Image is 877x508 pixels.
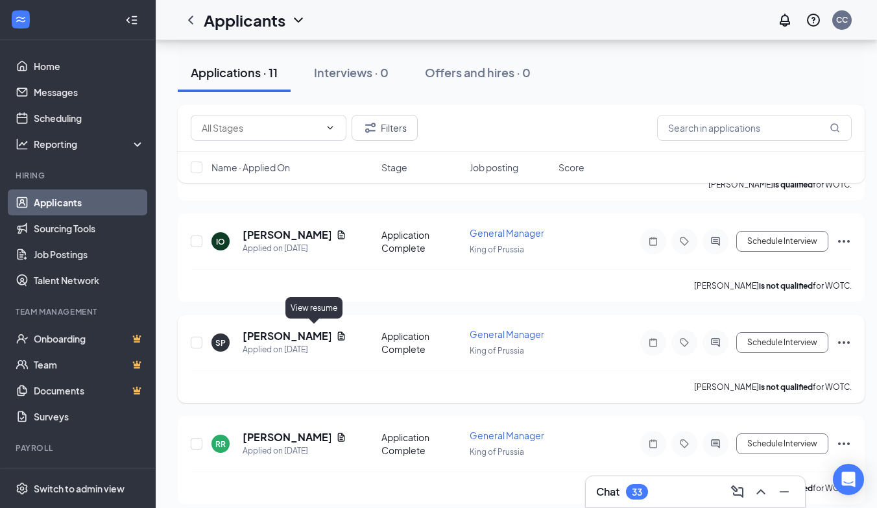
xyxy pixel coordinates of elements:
div: Application Complete [381,431,463,457]
svg: Ellipses [836,335,852,350]
button: Schedule Interview [736,433,828,454]
div: Applied on [DATE] [243,343,346,356]
svg: ChevronLeft [183,12,198,28]
span: Stage [381,161,407,174]
div: Hiring [16,170,142,181]
div: Applied on [DATE] [243,444,346,457]
h1: Applicants [204,9,285,31]
svg: Minimize [776,484,792,500]
span: Job posting [470,161,518,174]
a: OnboardingCrown [34,326,145,352]
a: Surveys [34,404,145,429]
svg: ChevronDown [325,123,335,133]
div: SP [215,337,226,348]
a: Scheduling [34,105,145,131]
svg: Note [645,337,661,348]
a: Applicants [34,189,145,215]
a: Talent Network [34,267,145,293]
button: Minimize [774,481,795,502]
svg: Collapse [125,14,138,27]
svg: QuestionInfo [806,12,821,28]
svg: ActiveChat [708,337,723,348]
span: King of Prussia [470,346,524,356]
div: RR [215,439,226,450]
svg: Tag [677,337,692,348]
svg: ChevronUp [753,484,769,500]
h5: [PERSON_NAME] [243,430,331,444]
div: View resume [285,297,342,319]
div: Applications · 11 [191,64,278,80]
svg: Document [336,432,346,442]
button: ChevronUp [751,481,771,502]
button: Schedule Interview [736,332,828,353]
div: IO [216,236,225,247]
svg: Settings [16,482,29,495]
span: General Manager [470,429,544,441]
svg: Filter [363,120,378,136]
svg: ActiveChat [708,439,723,449]
svg: Notifications [777,12,793,28]
input: All Stages [202,121,320,135]
div: Offers and hires · 0 [425,64,531,80]
div: Payroll [16,442,142,454]
button: Filter Filters [352,115,418,141]
h5: [PERSON_NAME] [243,228,331,242]
svg: Ellipses [836,436,852,452]
span: Name · Applied On [211,161,290,174]
b: is not qualified [759,382,813,392]
a: Sourcing Tools [34,215,145,241]
a: PayrollCrown [34,462,145,488]
div: 33 [632,487,642,498]
svg: Tag [677,236,692,247]
span: General Manager [470,328,544,340]
svg: Document [336,331,346,341]
button: ComposeMessage [727,481,748,502]
b: is not qualified [759,281,813,291]
svg: Note [645,439,661,449]
svg: Analysis [16,138,29,151]
svg: Note [645,236,661,247]
svg: ComposeMessage [730,484,745,500]
div: Reporting [34,138,145,151]
span: King of Prussia [470,245,524,254]
a: DocumentsCrown [34,378,145,404]
span: Score [559,161,584,174]
div: Team Management [16,306,142,317]
svg: Ellipses [836,234,852,249]
svg: ActiveChat [708,236,723,247]
h5: [PERSON_NAME] [243,329,331,343]
a: TeamCrown [34,352,145,378]
a: Messages [34,79,145,105]
button: Schedule Interview [736,231,828,252]
a: Home [34,53,145,79]
svg: MagnifyingGlass [830,123,840,133]
div: CC [836,14,848,25]
span: General Manager [470,227,544,239]
div: Open Intercom Messenger [833,464,864,495]
svg: Tag [677,439,692,449]
h3: Chat [596,485,619,499]
svg: ChevronDown [291,12,306,28]
div: Switch to admin view [34,482,125,495]
svg: Document [336,230,346,240]
input: Search in applications [657,115,852,141]
div: Interviews · 0 [314,64,389,80]
p: [PERSON_NAME] for WOTC. [694,280,852,291]
svg: WorkstreamLogo [14,13,27,26]
div: Applied on [DATE] [243,242,346,255]
div: Application Complete [381,330,463,356]
a: Job Postings [34,241,145,267]
div: Application Complete [381,228,463,254]
p: [PERSON_NAME] for WOTC. [694,381,852,393]
span: King of Prussia [470,447,524,457]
